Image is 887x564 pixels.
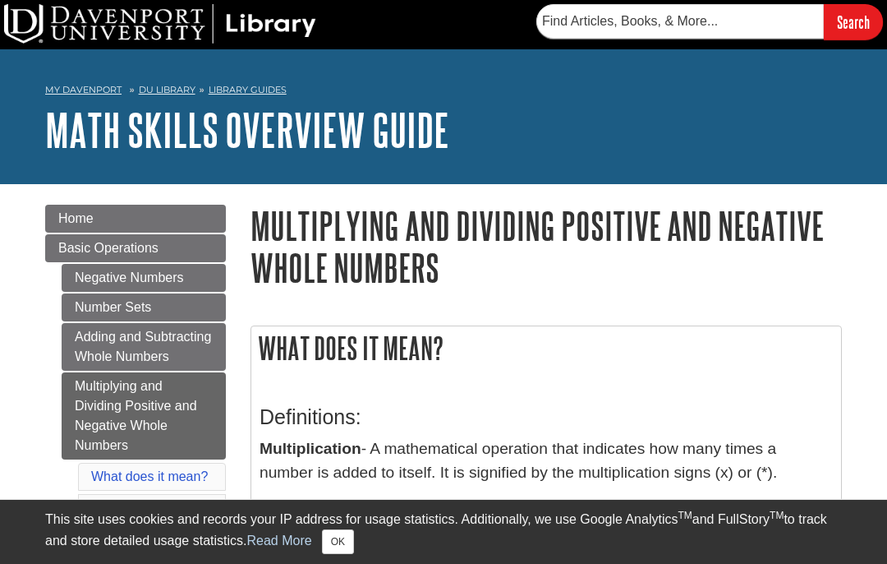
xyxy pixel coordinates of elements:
input: Find Articles, Books, & More... [536,4,824,39]
a: Home [45,205,226,233]
sup: TM [770,510,784,521]
p: - A mathematical operation that indicates how many equal quantities add up to a specific number. ... [260,493,833,541]
a: Number Sets [62,294,226,321]
p: - A mathematical operation that indicates how many times a number is added to itself. It is signi... [260,437,833,485]
strong: Multiplication [260,440,361,457]
a: Adding and Subtracting Whole Numbers [62,323,226,371]
a: Basic Operations [45,234,226,262]
form: Searches DU Library's articles, books, and more [536,4,883,39]
a: Math Skills Overview Guide [45,104,449,155]
span: Basic Operations [58,241,159,255]
h1: Multiplying and Dividing Positive and Negative Whole Numbers [250,205,842,289]
a: Negative Numbers [62,264,226,292]
a: Library Guides [209,84,287,95]
input: Search [824,4,883,39]
a: My Davenport [45,83,122,97]
div: This site uses cookies and records your IP address for usage statistics. Additionally, we use Goo... [45,510,842,554]
strong: Division [260,496,321,513]
nav: breadcrumb [45,79,842,105]
img: DU Library [4,4,316,44]
a: What does it mean? [91,469,208,483]
span: Home [58,211,94,225]
sup: TM [678,510,692,521]
a: Read More [246,534,311,548]
h2: What does it mean? [251,326,841,370]
h3: Definitions: [260,405,833,429]
a: DU Library [139,84,195,95]
button: Close [322,529,354,554]
a: Multiplying and Dividing Positive and Negative Whole Numbers [62,372,226,460]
